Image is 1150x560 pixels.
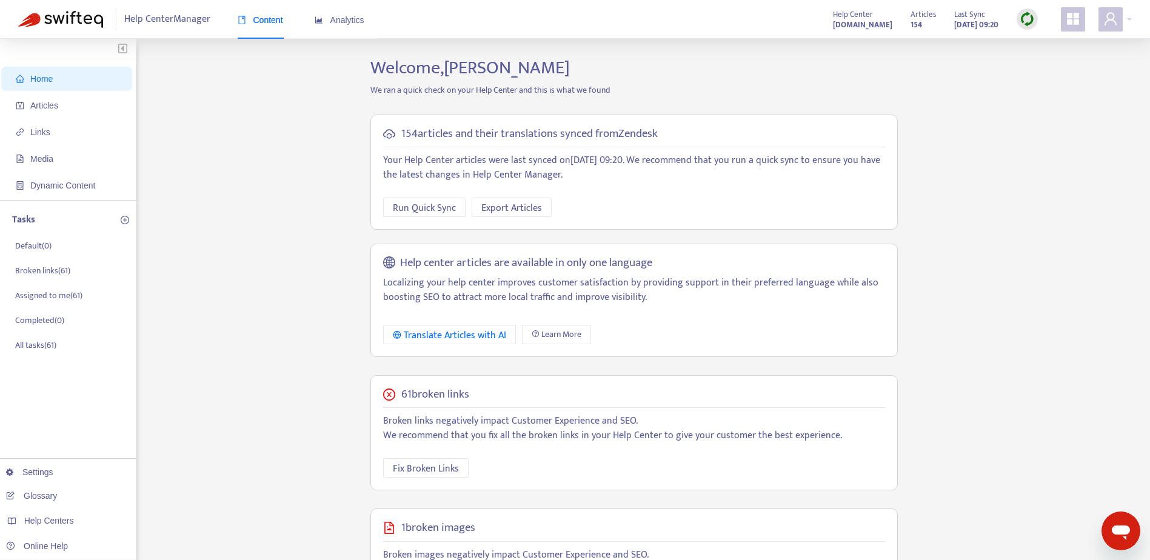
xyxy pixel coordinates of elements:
[401,521,475,535] h5: 1 broken images
[30,127,50,137] span: Links
[315,16,323,24] span: area-chart
[15,314,64,327] p: Completed ( 0 )
[383,414,885,443] p: Broken links negatively impact Customer Experience and SEO. We recommend that you fix all the bro...
[16,128,24,136] span: link
[1020,12,1035,27] img: sync.dc5367851b00ba804db3.png
[833,8,873,21] span: Help Center
[238,16,246,24] span: book
[30,154,53,164] span: Media
[238,15,283,25] span: Content
[393,201,456,216] span: Run Quick Sync
[954,18,998,32] strong: [DATE] 09:20
[400,256,652,270] h5: Help center articles are available in only one language
[383,153,885,182] p: Your Help Center articles were last synced on [DATE] 09:20 . We recommend that you run a quick sy...
[911,18,922,32] strong: 154
[383,198,466,217] button: Run Quick Sync
[18,11,103,28] img: Swifteq
[522,325,591,344] a: Learn More
[361,84,907,96] p: We ran a quick check on your Help Center and this is what we found
[383,276,885,305] p: Localizing your help center improves customer satisfaction by providing support in their preferre...
[1102,512,1140,550] iframe: Button to launch messaging window
[6,491,57,501] a: Glossary
[16,181,24,190] span: container
[393,461,459,476] span: Fix Broken Links
[370,53,570,83] span: Welcome, [PERSON_NAME]
[472,198,552,217] button: Export Articles
[12,213,35,227] p: Tasks
[124,8,210,31] span: Help Center Manager
[383,388,395,401] span: close-circle
[383,256,395,270] span: global
[15,289,82,302] p: Assigned to me ( 61 )
[121,216,129,224] span: plus-circle
[401,127,658,141] h5: 154 articles and their translations synced from Zendesk
[30,181,95,190] span: Dynamic Content
[383,128,395,140] span: cloud-sync
[1103,12,1118,26] span: user
[30,74,53,84] span: Home
[16,155,24,163] span: file-image
[315,15,364,25] span: Analytics
[6,467,53,477] a: Settings
[383,458,469,478] button: Fix Broken Links
[16,101,24,110] span: account-book
[24,516,74,525] span: Help Centers
[401,388,469,402] h5: 61 broken links
[393,328,506,343] div: Translate Articles with AI
[6,541,68,551] a: Online Help
[911,8,936,21] span: Articles
[15,339,56,352] p: All tasks ( 61 )
[541,328,581,341] span: Learn More
[383,522,395,534] span: file-image
[954,8,985,21] span: Last Sync
[16,75,24,83] span: home
[833,18,892,32] a: [DOMAIN_NAME]
[30,101,58,110] span: Articles
[15,264,70,277] p: Broken links ( 61 )
[1066,12,1080,26] span: appstore
[383,325,516,344] button: Translate Articles with AI
[481,201,542,216] span: Export Articles
[15,239,52,252] p: Default ( 0 )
